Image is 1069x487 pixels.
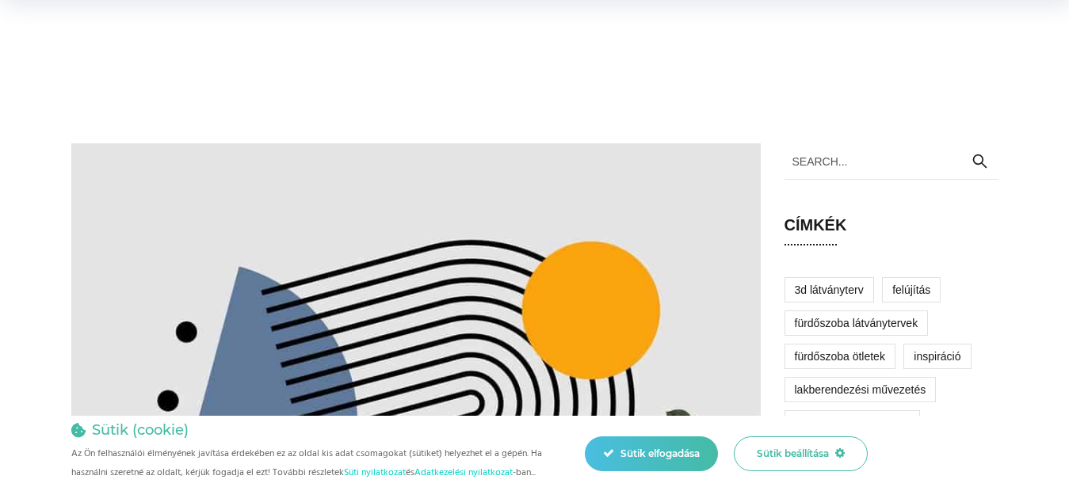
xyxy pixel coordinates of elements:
a: fürdőszoba ötletek (2 elem) [785,344,895,369]
h4: Sütik (cookie) [92,421,189,439]
a: Inspiráció (3 elem) [903,344,971,369]
a: Adatkezelési nyilatkozat [414,465,513,481]
div: Sütik beállítása [734,436,867,471]
a: Felújítás (1 elem) [882,277,941,302]
h6: Címkék [785,214,998,245]
p: Az Ön felhasználói élményének javítása érdekében ez az oldal kis adat csomagokat (sütiket) helyez... [71,444,553,482]
a: lakberendezési művezetés (1 elem) [785,377,937,402]
a: Süti nyilatkozat [344,465,406,481]
div: Sütik elfogadása [585,436,718,471]
a: 3D látványterv (1 elem) [785,277,874,302]
a: fürdőszoba látványtervek (2 elem) [785,310,929,336]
